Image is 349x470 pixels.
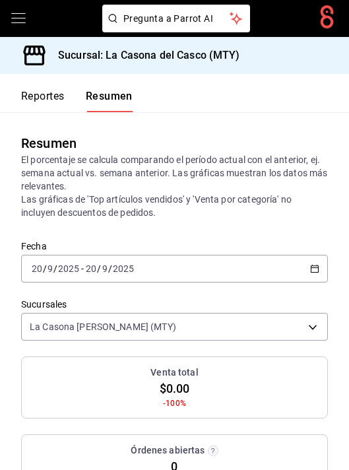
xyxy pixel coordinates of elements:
[30,320,176,333] span: La Casona [PERSON_NAME] (MTY)
[21,90,65,112] button: Reportes
[150,366,198,380] h3: Venta total
[86,90,133,112] button: Resumen
[97,263,101,274] span: /
[160,380,190,397] span: $0.00
[31,263,43,274] input: --
[21,300,328,309] label: Sucursales
[53,263,57,274] span: /
[123,12,230,26] span: Pregunta a Parrot AI
[21,242,328,251] label: Fecha
[11,11,26,26] button: open drawer
[48,48,240,63] h3: Sucursal: La Casona del Casco (MTY)
[21,153,328,219] p: El porcentaje se calcula comparando el período actual con el anterior, ej. semana actual vs. sema...
[102,5,250,32] button: Pregunta a Parrot AI
[21,90,133,112] div: navigation tabs
[85,263,97,274] input: --
[102,263,108,274] input: --
[43,263,47,274] span: /
[108,263,112,274] span: /
[163,397,186,409] span: -100%
[47,263,53,274] input: --
[81,263,84,274] span: -
[21,133,77,153] div: Resumen
[57,263,80,274] input: ----
[112,263,135,274] input: ----
[131,444,205,457] h3: Órdenes abiertas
